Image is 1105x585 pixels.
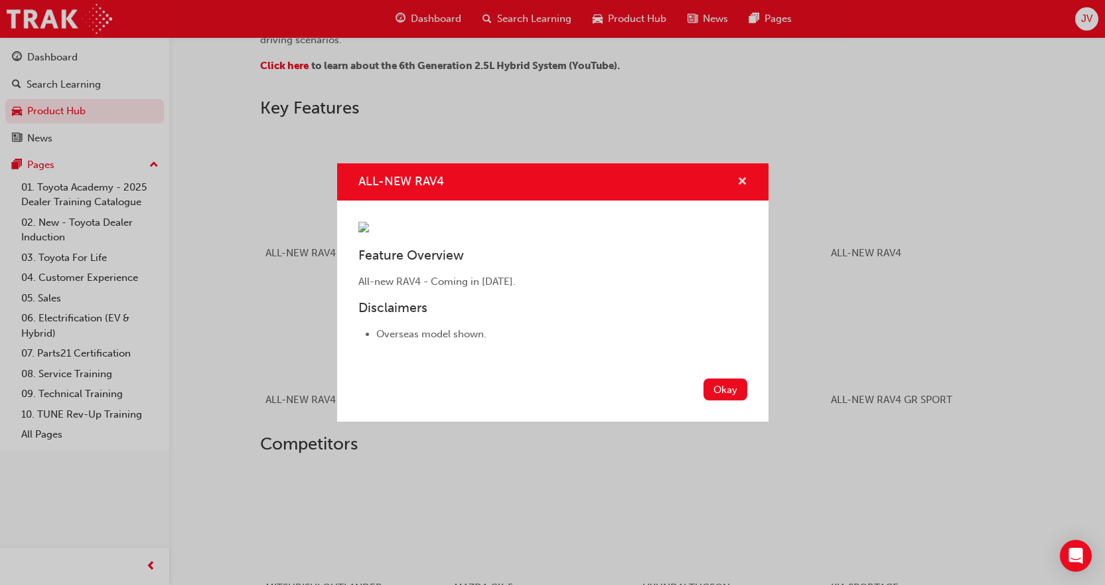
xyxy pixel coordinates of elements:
[737,177,747,189] span: cross-icon
[358,248,747,263] h3: Feature Overview
[358,174,444,189] span: ALL-NEW RAV4
[376,327,747,342] li: Overseas model shown.
[703,378,747,400] button: Okay
[358,222,369,232] img: 79b8f7af-b372-4f02-9c7c-e9549a675619.png
[358,276,516,288] span: All-new RAV4 - Coming in [DATE].
[358,300,747,315] h3: Disclaimers
[337,163,769,422] div: ALL-NEW RAV4
[737,174,747,191] button: cross-icon
[1060,540,1092,572] div: Open Intercom Messenger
